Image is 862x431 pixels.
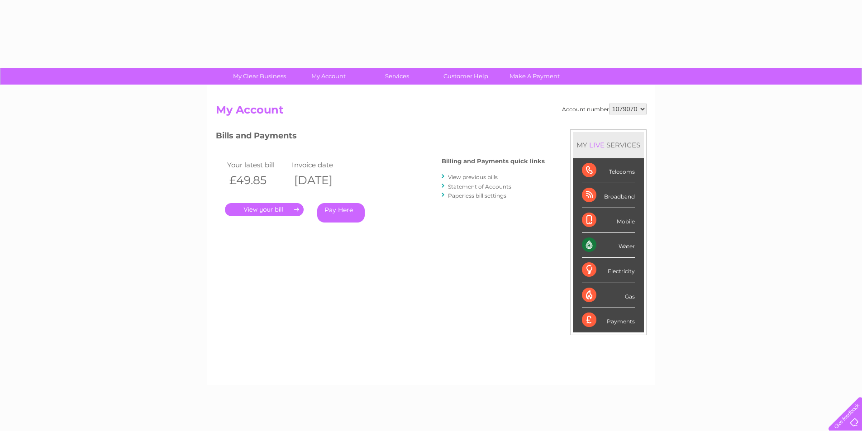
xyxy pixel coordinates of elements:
[448,192,506,199] a: Paperless bill settings
[582,208,635,233] div: Mobile
[562,104,647,114] div: Account number
[216,104,647,121] h2: My Account
[291,68,366,85] a: My Account
[225,203,304,216] a: .
[360,68,434,85] a: Services
[429,68,503,85] a: Customer Help
[582,283,635,308] div: Gas
[582,233,635,258] div: Water
[222,68,297,85] a: My Clear Business
[448,174,498,180] a: View previous bills
[448,183,511,190] a: Statement of Accounts
[582,258,635,283] div: Electricity
[582,158,635,183] div: Telecoms
[497,68,572,85] a: Make A Payment
[290,171,355,189] th: [DATE]
[225,171,290,189] th: £49.85
[290,159,355,171] td: Invoice date
[216,129,545,145] h3: Bills and Payments
[582,308,635,332] div: Payments
[442,158,545,165] h4: Billing and Payments quick links
[582,183,635,208] div: Broadband
[225,159,290,171] td: Your latest bill
[573,132,644,158] div: MY SERVICES
[317,203,365,223] a: Pay Here
[587,141,606,149] div: LIVE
